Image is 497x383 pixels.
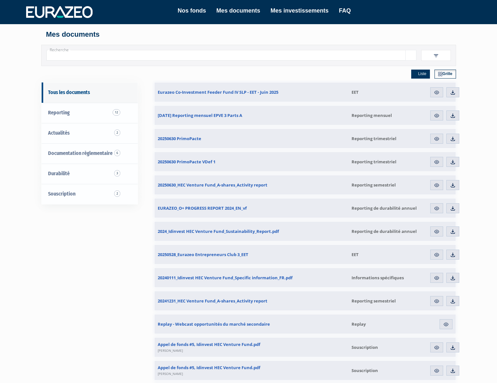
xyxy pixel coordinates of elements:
img: eye.svg [434,182,440,188]
a: Actualités 2 [42,123,138,143]
img: download.svg [450,345,456,350]
span: Reporting trimestriel [347,136,396,141]
span: Informations spécifiques [347,275,404,281]
span: Souscription [48,191,75,197]
a: Mes investissements [271,6,329,15]
a: 20250528_Eurazeo Entrepreneurs Club 3_EET [154,245,344,264]
span: 20241231_HEC Venture Fund_A-shares_Activity report [158,298,267,304]
img: eye.svg [434,90,440,95]
img: eye.svg [434,345,440,350]
img: download.svg [450,206,456,211]
span: 20250528_Eurazeo Entrepreneurs Club 3_EET [158,252,248,257]
span: 2024_Idinvest HEC Venture Fund_Sustainability_Report.pdf [158,228,279,234]
span: EET [347,89,359,95]
img: eye.svg [443,321,449,327]
span: 12 [113,109,121,116]
span: 2 [114,190,120,197]
a: 20250630 PrimoPacte [154,129,344,148]
img: filter.svg [433,53,439,59]
a: 20240111_Idinvest HEC Venture Fund_Specific information_FR.pdf [154,268,344,287]
a: Eurazeo Co-Investment Feeder Fund IV SLP - EET - Juin 2025 [154,82,344,102]
span: Eurazeo Co-Investment Feeder Fund IV SLP - EET - Juin 2025 [158,89,278,95]
span: Reporting mensuel [347,112,392,118]
img: eye.svg [434,229,440,235]
span: EET [347,252,359,257]
span: Durabilité [48,170,70,177]
img: eye.svg [434,136,440,142]
span: Actualités [48,130,70,136]
span: 20250630 PrimoPacte [158,136,201,141]
img: eye.svg [434,368,440,374]
span: Reporting de durabilité annuel [347,205,417,211]
a: Tous les documents [42,82,138,103]
span: Replay - Webcast opportunités du marché secondaire [158,321,270,327]
a: 20250630_HEC Venture Fund_A-shares_Activity report [154,175,344,195]
img: download.svg [450,229,456,235]
img: download.svg [450,90,456,95]
a: Replay - Webcast opportunités du marché secondaire [154,314,344,334]
span: Appel de fonds #5, Idinvest HEC Venture Fund.pdf [158,365,260,376]
a: Appel de fonds #5, Idinvest HEC Venture Fund.pdf[PERSON_NAME] [154,361,344,380]
img: download.svg [450,275,456,281]
span: [PERSON_NAME] [158,371,183,376]
img: eye.svg [434,113,440,119]
a: 20250630 PrimoPacte VDef 1 [154,152,344,171]
a: Documentation règlementaire 6 [42,143,138,164]
span: Reporting semestriel [347,298,396,304]
a: EURAZEO_O+ PROGRESS REPORT 2024_EN_vf [154,198,344,218]
img: grid.svg [438,72,442,76]
a: FAQ [339,6,351,15]
a: Appel de fonds #5, Idinvest HEC Venture Fund.pdf[PERSON_NAME] [154,338,344,357]
img: download.svg [450,159,456,165]
span: Documentation règlementaire [48,150,113,156]
span: Replay [347,321,366,327]
img: download.svg [450,252,456,258]
a: Souscription2 [42,184,138,204]
span: 3 [115,170,121,177]
span: Reporting [48,110,70,116]
span: 2 [115,129,121,136]
a: 2024_Idinvest HEC Venture Fund_Sustainability_Report.pdf [154,222,344,241]
img: eye.svg [434,206,440,211]
img: download.svg [450,182,456,188]
span: 20250630_HEC Venture Fund_A-shares_Activity report [158,182,267,188]
span: [DATE] Reporting mensuel EPVE 3 Parts A [158,112,242,118]
span: EURAZEO_O+ PROGRESS REPORT 2024_EN_vf [158,205,247,211]
a: Durabilité 3 [42,164,138,184]
span: Appel de fonds #5, Idinvest HEC Venture Fund.pdf [158,341,260,353]
a: [DATE] Reporting mensuel EPVE 3 Parts A [154,106,344,125]
a: 20241231_HEC Venture Fund_A-shares_Activity report [154,291,344,311]
span: 20250630 PrimoPacte VDef 1 [158,159,215,165]
img: download.svg [450,113,456,119]
span: Souscription [347,344,378,350]
a: Nos fonds [178,6,206,15]
span: Reporting trimestriel [347,159,396,165]
span: Reporting semestriel [347,182,396,188]
img: download.svg [450,368,456,374]
span: [PERSON_NAME] [158,348,183,353]
img: eye.svg [434,275,440,281]
img: download.svg [450,298,456,304]
img: eye.svg [434,252,440,258]
img: 1732889491-logotype_eurazeo_blanc_rvb.png [26,6,93,18]
span: 6 [115,150,121,156]
img: eye.svg [434,159,440,165]
img: download.svg [450,136,456,142]
span: Reporting de durabilité annuel [347,228,417,234]
img: eye.svg [434,298,440,304]
span: 20240111_Idinvest HEC Venture Fund_Specific information_FR.pdf [158,275,293,281]
h4: Mes documents [46,31,451,38]
a: Grille [434,70,456,79]
a: Liste [411,70,430,79]
a: Reporting 12 [42,103,138,123]
a: Mes documents [216,6,260,15]
input: Recherche [46,50,406,61]
span: Souscription [347,368,378,373]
